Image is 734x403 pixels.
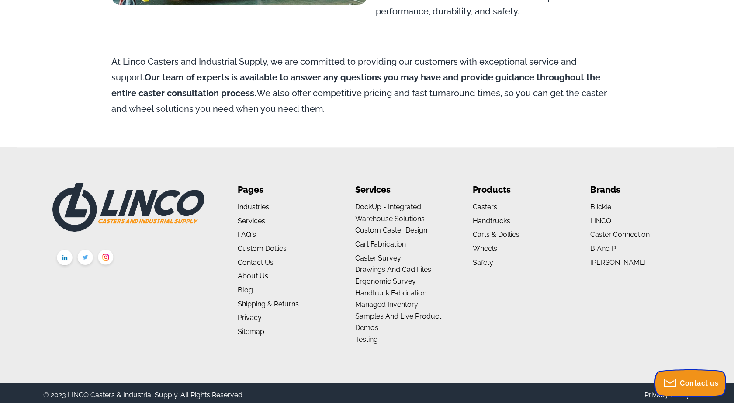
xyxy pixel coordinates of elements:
img: instagram.png [96,248,116,269]
button: Contact us [655,370,725,396]
a: Caster Survey [355,254,401,262]
li: Services [355,183,447,197]
a: LINCO [590,217,611,225]
span: Contact us [680,379,718,387]
img: linkedin.png [55,248,75,270]
a: Cart Fabrication [355,240,406,248]
strong: Our team of experts is available to answer any questions you may have and provide guidance throug... [111,72,600,98]
a: Casters [473,203,497,211]
li: Brands [590,183,682,197]
p: At Linco Casters and Industrial Supply, we are committed to providing our customers with exceptio... [111,54,623,117]
li: Pages [238,183,329,197]
img: LINCO CASTERS & INDUSTRIAL SUPPLY [52,183,204,232]
a: Custom Dollies [238,244,287,253]
a: FAQ's [238,230,256,239]
a: DockUp - Integrated Warehouse Solutions [355,203,425,223]
a: Shipping & Returns [238,300,299,308]
a: Custom Caster Design [355,226,427,234]
a: Wheels [473,244,497,253]
a: Blickle [590,203,611,211]
img: twitter.png [75,248,96,269]
a: Handtruck Fabrication [355,289,426,297]
a: Caster Connection [590,230,650,239]
a: Blog [238,286,253,294]
a: Ergonomic Survey [355,277,416,285]
a: Services [238,217,265,225]
div: © 2023 LINCO Casters & Industrial Supply. All Rights Reserved. [43,389,244,401]
a: Samples and Live Product Demos [355,312,441,332]
a: Privacy [238,313,262,322]
a: About us [238,272,268,280]
li: Products [473,183,564,197]
a: Drawings and Cad Files [355,265,431,274]
a: Contact Us [238,258,274,267]
a: B and P [590,244,616,253]
a: [PERSON_NAME] [590,258,646,267]
a: Carts & Dollies [473,230,519,239]
a: Managed Inventory [355,300,418,309]
a: Safety [473,258,493,267]
a: Industries [238,203,269,211]
a: Handtrucks [473,217,510,225]
a: Sitemap [238,327,264,336]
a: Testing [355,335,378,344]
a: Privacy Policy. [644,391,691,399]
